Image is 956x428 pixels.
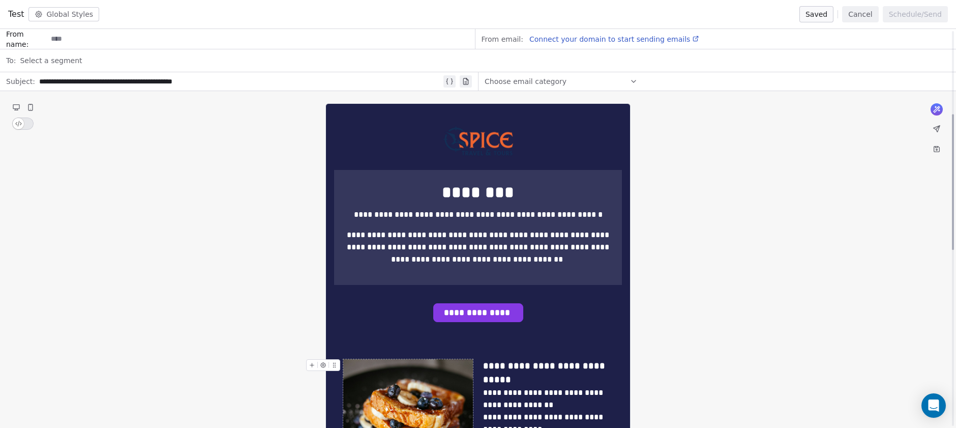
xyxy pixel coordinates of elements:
span: Choose email category [485,76,566,87]
span: Test [8,8,24,20]
div: Open Intercom Messenger [921,393,946,418]
button: Global Styles [28,7,100,21]
span: Subject: [6,76,35,90]
span: Connect your domain to start sending emails [529,35,690,43]
span: Select a segment [20,55,82,66]
button: Saved [799,6,833,22]
button: Cancel [842,6,878,22]
span: To: [6,55,16,66]
span: From email: [482,34,523,44]
span: From name: [6,29,47,49]
a: Connect your domain to start sending emails [525,33,699,45]
button: Schedule/Send [883,6,948,22]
